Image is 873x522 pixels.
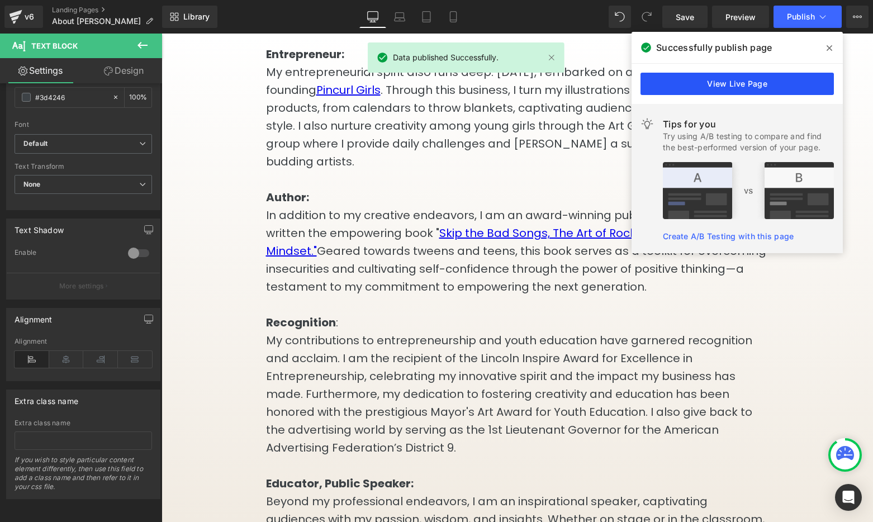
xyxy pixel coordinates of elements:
[15,121,152,129] div: Font
[15,163,152,170] div: Text Transform
[105,298,608,423] p: My contributions to entrepreneurship and youth education have garnered recognition and acclaim. I...
[640,73,834,95] a: View Live Page
[712,6,769,28] a: Preview
[23,180,41,188] b: None
[52,6,162,15] a: Landing Pages
[35,91,107,103] input: Color
[663,162,834,219] img: tip.png
[676,11,694,23] span: Save
[609,6,631,28] button: Undo
[59,281,104,291] p: More settings
[105,192,543,225] a: Skip the Bad Songs, The Art of Rocking a Happy Mindset."
[31,41,78,50] span: Text Block
[155,49,219,64] a: Pincurl Girls
[787,12,815,21] span: Publish
[105,281,174,297] strong: Recognition
[663,117,834,131] div: Tips for you
[15,338,152,345] div: Alignment
[393,51,499,64] span: Data published Successfully.
[15,419,152,427] div: Extra class name
[359,6,386,28] a: Desktop
[15,390,78,406] div: Extra class name
[4,6,43,28] a: v6
[183,12,210,22] span: Library
[15,455,152,499] div: If you wish to style particular content element differently, then use this field to add a class n...
[846,6,869,28] button: More
[125,88,151,107] div: %
[105,173,608,262] p: In addition to my creative endeavors, I am an award-winning published author, having written the ...
[105,280,608,298] p: :
[15,248,117,260] div: Enable
[663,231,794,241] a: Create A/B Testing with this page
[440,6,467,28] a: Mobile
[835,484,862,511] div: Open Intercom Messenger
[23,139,48,149] i: Default
[663,131,834,153] div: Try using A/B testing to compare and find the best-performed version of your page.
[413,6,440,28] a: Tablet
[105,13,183,29] strong: Entrepreneur:
[386,6,413,28] a: Laptop
[105,30,608,137] p: My entrepreneurial spirit also runs deep. [DATE], I embarked on a new venture by founding . Throu...
[105,442,252,458] strong: Educator, Public Speaker:
[774,6,842,28] button: Publish
[635,6,658,28] button: Redo
[656,41,772,54] span: Successfully publish page
[105,156,148,172] strong: Author:
[52,17,141,26] span: About [PERSON_NAME]
[7,273,160,299] button: More settings
[640,117,654,131] img: light.svg
[22,10,36,24] div: v6
[162,6,217,28] a: New Library
[725,11,756,23] span: Preview
[83,58,164,83] a: Design
[15,219,64,235] div: Text Shadow
[15,309,53,324] div: Alignment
